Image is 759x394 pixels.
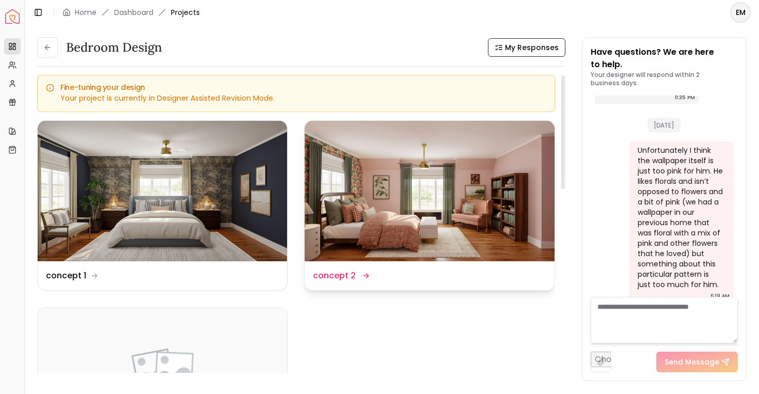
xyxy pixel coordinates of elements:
span: EM [731,3,750,22]
a: Dashboard [114,7,153,18]
h5: Fine-tuning your design [46,84,546,91]
a: Spacejoy [5,9,20,24]
button: EM [730,2,751,23]
p: Have questions? We are here to help. [591,46,738,71]
nav: breadcrumb [62,7,200,18]
div: Unfortunately I think the wallpaper itself is just too pink for him. He likes florals and isn’t o... [638,145,723,290]
img: Spacejoy Logo [5,9,20,24]
dd: concept 1 [46,270,86,282]
button: My Responses [488,38,565,57]
div: Your project is currently in Designer Assisted Revision Mode. [46,93,546,103]
span: [DATE] [647,118,681,133]
a: Home [75,7,97,18]
div: 6:19 AM [710,291,730,301]
div: 11:35 PM [675,92,695,103]
img: concept 2 [305,121,554,261]
a: concept 1concept 1 [37,120,288,291]
dd: concept 2 [313,270,356,282]
p: Your designer will respond within 2 business days. [591,71,738,87]
span: Projects [171,7,200,18]
span: My Responses [505,42,559,53]
img: concept 1 [38,121,287,261]
a: concept 2concept 2 [304,120,555,291]
h3: Bedroom design [66,39,162,56]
